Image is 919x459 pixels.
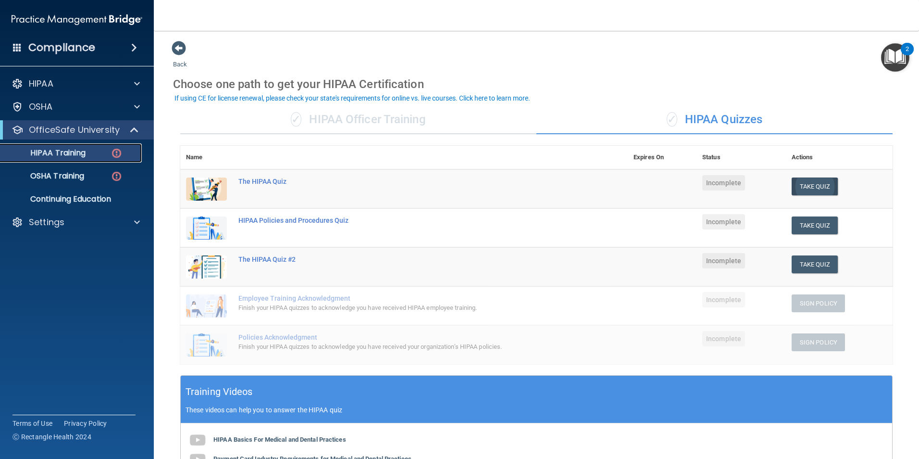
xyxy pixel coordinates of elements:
[238,341,580,353] div: Finish your HIPAA quizzes to acknowledge you have received your organization’s HIPAA policies.
[238,217,580,224] div: HIPAA Policies and Procedures Quiz
[628,146,696,169] th: Expires On
[29,217,64,228] p: Settings
[173,49,187,68] a: Back
[291,112,301,127] span: ✓
[536,105,893,134] div: HIPAA Quizzes
[786,146,893,169] th: Actions
[792,217,838,234] button: Take Quiz
[667,112,677,127] span: ✓
[29,101,53,113] p: OSHA
[792,333,845,351] button: Sign Policy
[29,124,120,136] p: OfficeSafe University
[174,95,530,102] div: If using CE for license renewal, please check your state's requirements for online vs. live cours...
[702,331,745,346] span: Incomplete
[64,419,107,428] a: Privacy Policy
[186,406,887,414] p: These videos can help you to answer the HIPAA quiz
[238,178,580,185] div: The HIPAA Quiz
[186,383,253,400] h5: Training Videos
[6,171,84,181] p: OSHA Training
[111,170,123,182] img: danger-circle.6113f641.png
[792,294,845,312] button: Sign Policy
[188,431,207,450] img: gray_youtube_icon.38fcd6cc.png
[28,41,95,54] h4: Compliance
[12,124,139,136] a: OfficeSafe University
[702,175,745,191] span: Incomplete
[29,78,53,89] p: HIPAA
[6,194,137,204] p: Continuing Education
[238,294,580,302] div: Employee Training Acknowledgment
[12,432,91,442] span: Ⓒ Rectangle Health 2024
[792,178,838,195] button: Take Quiz
[702,214,745,229] span: Incomplete
[213,436,346,443] b: HIPAA Basics For Medical and Dental Practices
[696,146,786,169] th: Status
[702,292,745,307] span: Incomplete
[238,333,580,341] div: Policies Acknowledgment
[173,93,532,103] button: If using CE for license renewal, please check your state's requirements for online vs. live cours...
[6,148,86,158] p: HIPAA Training
[906,49,909,62] div: 2
[111,147,123,159] img: danger-circle.6113f641.png
[238,302,580,314] div: Finish your HIPAA quizzes to acknowledge you have received HIPAA employee training.
[238,255,580,263] div: The HIPAA Quiz #2
[702,253,745,268] span: Incomplete
[12,419,52,428] a: Terms of Use
[173,70,900,98] div: Choose one path to get your HIPAA Certification
[12,217,140,228] a: Settings
[792,255,838,273] button: Take Quiz
[881,43,909,72] button: Open Resource Center, 2 new notifications
[12,78,140,89] a: HIPAA
[180,146,233,169] th: Name
[12,10,142,29] img: PMB logo
[180,105,536,134] div: HIPAA Officer Training
[12,101,140,113] a: OSHA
